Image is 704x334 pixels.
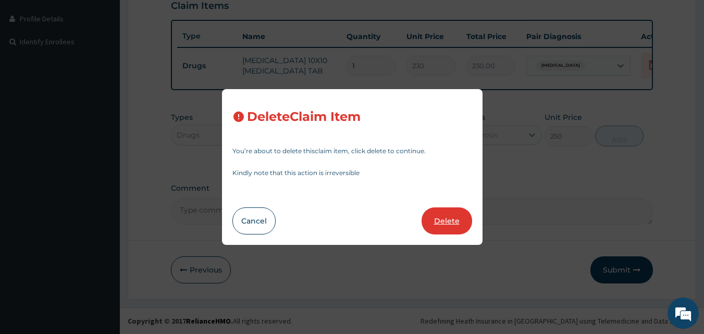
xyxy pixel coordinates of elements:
button: Delete [422,207,472,234]
h3: Delete Claim Item [247,110,361,124]
textarea: Type your message and hit 'Enter' [5,223,199,259]
button: Cancel [232,207,276,234]
span: We're online! [60,101,144,206]
div: Minimize live chat window [171,5,196,30]
p: You’re about to delete this claim item , click delete to continue. [232,148,472,154]
p: Kindly note that this action is irreversible [232,170,472,176]
div: Chat with us now [54,58,175,72]
img: d_794563401_company_1708531726252_794563401 [19,52,42,78]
